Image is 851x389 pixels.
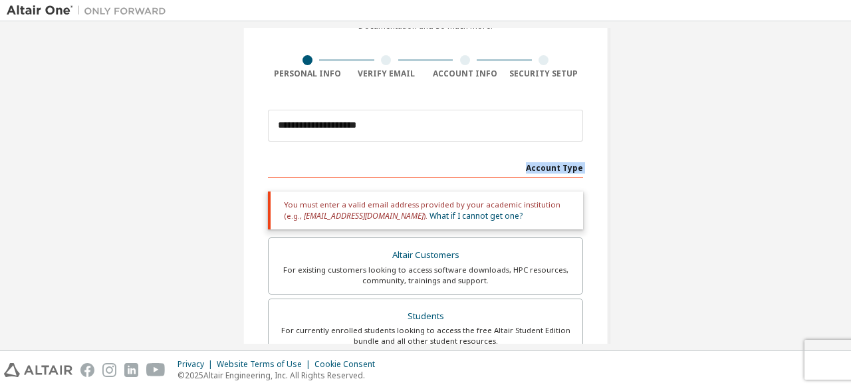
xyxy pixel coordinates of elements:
img: linkedin.svg [124,363,138,377]
a: What if I cannot get one? [429,210,523,221]
div: Personal Info [268,68,347,79]
div: Account Info [425,68,505,79]
div: Account Type [268,156,583,178]
div: For existing customers looking to access software downloads, HPC resources, community, trainings ... [277,265,574,286]
div: Verify Email [347,68,426,79]
img: youtube.svg [146,363,166,377]
p: © 2025 Altair Engineering, Inc. All Rights Reserved. [178,370,383,381]
div: Security Setup [505,68,584,79]
div: Altair Customers [277,246,574,265]
img: facebook.svg [80,363,94,377]
span: [EMAIL_ADDRESS][DOMAIN_NAME] [304,210,424,221]
div: Students [277,307,574,326]
div: For currently enrolled students looking to access the free Altair Student Edition bundle and all ... [277,325,574,346]
img: altair_logo.svg [4,363,72,377]
div: Privacy [178,359,217,370]
div: Cookie Consent [314,359,383,370]
img: instagram.svg [102,363,116,377]
div: You must enter a valid email address provided by your academic institution (e.g., ). [268,192,583,229]
img: Altair One [7,4,173,17]
div: Website Terms of Use [217,359,314,370]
